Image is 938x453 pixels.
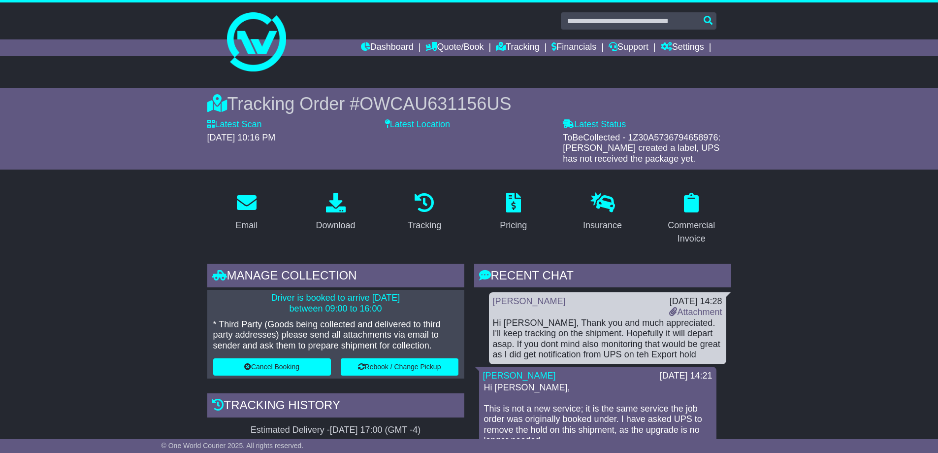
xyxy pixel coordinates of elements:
label: Latest Status [563,119,626,130]
div: Tracking Order # [207,93,731,114]
div: Insurance [583,219,622,232]
div: Hi [PERSON_NAME], Thank you and much appreciated. I'll keep tracking on the shipment. Hopefully i... [493,318,722,360]
div: [DATE] 14:21 [660,371,712,382]
button: Cancel Booking [213,358,331,376]
a: [PERSON_NAME] [493,296,566,306]
div: RECENT CHAT [474,264,731,290]
a: Financials [551,39,596,56]
a: Quote/Book [425,39,484,56]
div: Email [235,219,258,232]
div: Estimated Delivery - [207,425,464,436]
div: [DATE] 14:28 [669,296,722,307]
a: Download [309,189,361,236]
p: Driver is booked to arrive [DATE] between 09:00 to 16:00 [213,293,458,314]
button: Rebook / Change Pickup [341,358,458,376]
div: Manage collection [207,264,464,290]
a: Insurance [577,189,628,236]
div: Download [316,219,355,232]
div: [DATE] 17:00 (GMT -4) [330,425,420,436]
a: Settings [661,39,704,56]
a: Commercial Invoice [652,189,731,249]
div: Pricing [500,219,527,232]
label: Latest Scan [207,119,262,130]
a: Tracking [496,39,539,56]
a: Support [609,39,648,56]
div: Commercial Invoice [658,219,725,245]
span: © One World Courier 2025. All rights reserved. [162,442,304,450]
a: Tracking [401,189,448,236]
label: Latest Location [385,119,450,130]
a: Pricing [493,189,533,236]
div: Tracking [408,219,441,232]
p: * Third Party (Goods being collected and delivered to third party addresses) please send all atta... [213,319,458,351]
div: Tracking history [207,393,464,420]
a: [PERSON_NAME] [483,371,556,381]
span: ToBeCollected - 1Z30A5736794658976: [PERSON_NAME] created a label, UPS has not received the packa... [563,133,720,164]
span: [DATE] 10:16 PM [207,133,276,142]
span: OWCAU631156US [359,94,511,114]
a: Attachment [669,307,722,317]
a: Dashboard [361,39,414,56]
a: Email [229,189,264,236]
